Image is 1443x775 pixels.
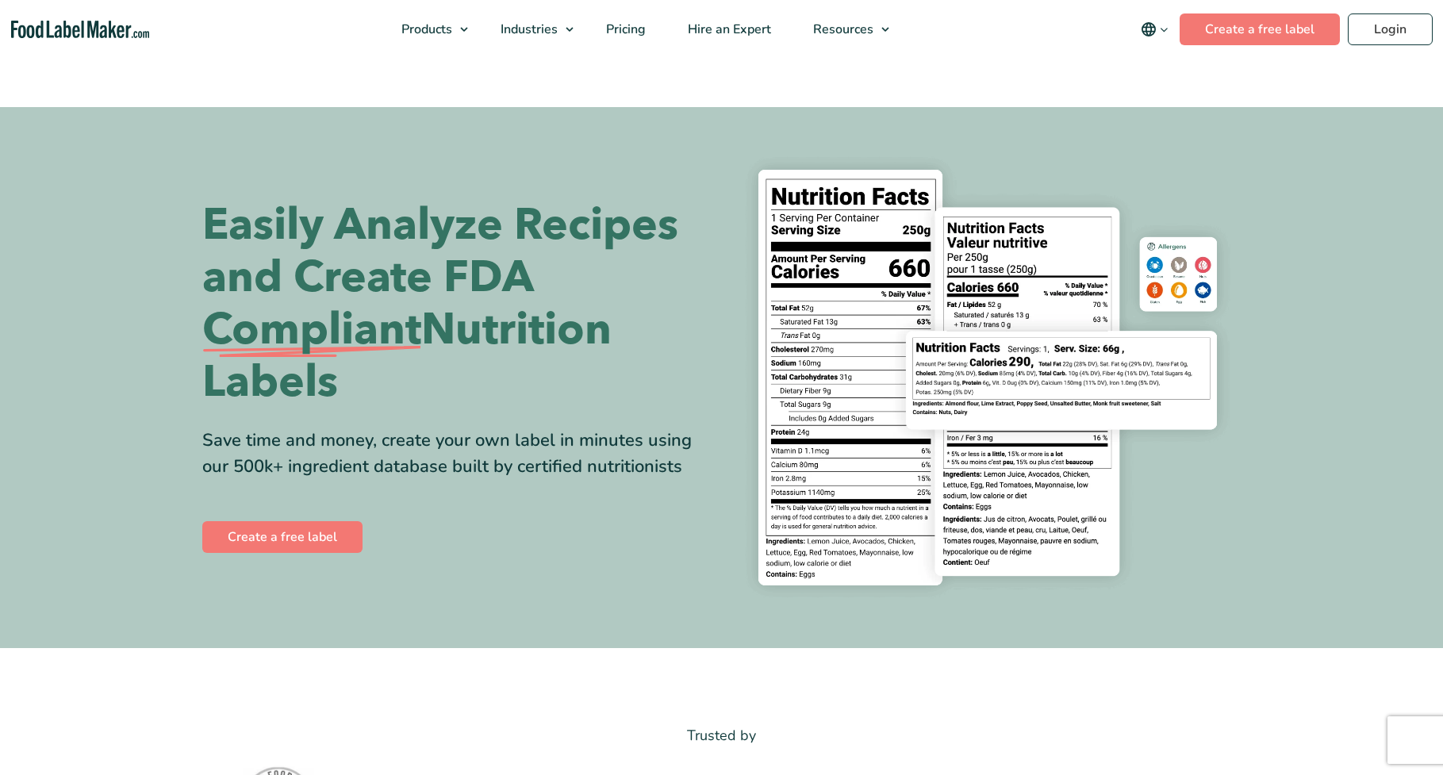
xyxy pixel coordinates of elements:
[601,21,647,38] span: Pricing
[202,521,363,553] a: Create a free label
[496,21,559,38] span: Industries
[202,304,421,356] span: Compliant
[1180,13,1340,45] a: Create a free label
[202,724,1242,747] p: Trusted by
[202,199,710,409] h1: Easily Analyze Recipes and Create FDA Nutrition Labels
[202,428,710,480] div: Save time and money, create your own label in minutes using our 500k+ ingredient database built b...
[683,21,773,38] span: Hire an Expert
[808,21,875,38] span: Resources
[1348,13,1433,45] a: Login
[397,21,454,38] span: Products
